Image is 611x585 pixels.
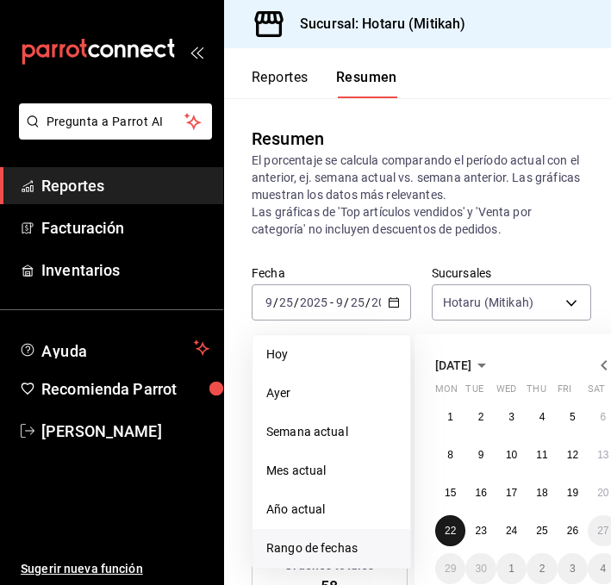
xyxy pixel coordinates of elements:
[265,296,273,309] input: --
[475,487,486,499] abbr: September 16, 2025
[266,423,396,441] span: Semana actual
[350,296,365,309] input: --
[447,449,453,461] abbr: September 8, 2025
[273,296,278,309] span: /
[496,439,527,470] button: September 10, 2025
[336,69,397,98] button: Resumen
[570,411,576,423] abbr: September 5, 2025
[365,296,371,309] span: /
[443,294,533,311] span: Hotaru (Mitikah)
[435,355,492,376] button: [DATE]
[465,383,483,401] abbr: Tuesday
[496,553,527,584] button: October 1, 2025
[371,296,400,309] input: ----
[508,411,514,423] abbr: September 3, 2025
[41,174,209,197] span: Reportes
[465,477,496,508] button: September 16, 2025
[447,411,453,423] abbr: September 1, 2025
[41,258,209,282] span: Inventarios
[597,449,608,461] abbr: September 13, 2025
[465,553,496,584] button: September 30, 2025
[567,525,578,537] abbr: September 26, 2025
[435,477,465,508] button: September 15, 2025
[465,439,496,470] button: September 9, 2025
[527,383,546,401] abbr: Thursday
[252,69,397,98] div: navigation tabs
[299,296,328,309] input: ----
[266,501,396,519] span: Año actual
[527,477,557,508] button: September 18, 2025
[41,420,209,443] span: [PERSON_NAME]
[527,401,557,433] button: September 4, 2025
[435,383,458,401] abbr: Monday
[445,487,456,499] abbr: September 15, 2025
[506,487,517,499] abbr: September 17, 2025
[266,384,396,402] span: Ayer
[588,383,605,401] abbr: Saturday
[330,296,334,309] span: -
[435,358,471,372] span: [DATE]
[47,113,185,131] span: Pregunta a Parrot AI
[558,383,571,401] abbr: Friday
[506,525,517,537] abbr: September 24, 2025
[278,296,294,309] input: --
[252,126,324,152] div: Resumen
[266,345,396,364] span: Hoy
[465,401,496,433] button: September 2, 2025
[558,477,588,508] button: September 19, 2025
[536,487,547,499] abbr: September 18, 2025
[266,462,396,480] span: Mes actual
[19,103,212,140] button: Pregunta a Parrot AI
[567,487,578,499] abbr: September 19, 2025
[567,449,578,461] abbr: September 12, 2025
[465,515,496,546] button: September 23, 2025
[597,525,608,537] abbr: September 27, 2025
[435,439,465,470] button: September 8, 2025
[190,45,203,59] button: open_drawer_menu
[558,553,588,584] button: October 3, 2025
[286,14,465,34] h3: Sucursal: Hotaru (Mitikah)
[41,377,209,401] span: Recomienda Parrot
[600,411,606,423] abbr: September 6, 2025
[600,563,606,575] abbr: October 4, 2025
[558,401,588,433] button: September 5, 2025
[508,563,514,575] abbr: October 1, 2025
[435,401,465,433] button: September 1, 2025
[536,449,547,461] abbr: September 11, 2025
[252,267,411,279] label: Fecha
[252,69,309,98] button: Reportes
[558,439,588,470] button: September 12, 2025
[539,411,546,423] abbr: September 4, 2025
[478,449,484,461] abbr: September 9, 2025
[475,525,486,537] abbr: September 23, 2025
[294,296,299,309] span: /
[41,338,187,358] span: Ayuda
[506,449,517,461] abbr: September 10, 2025
[432,267,591,279] label: Sucursales
[12,125,212,143] a: Pregunta a Parrot AI
[475,563,486,575] abbr: September 30, 2025
[335,296,344,309] input: --
[527,515,557,546] button: September 25, 2025
[539,563,546,575] abbr: October 2, 2025
[496,383,516,401] abbr: Wednesday
[445,563,456,575] abbr: September 29, 2025
[21,560,209,578] span: Sugerir nueva función
[344,296,349,309] span: /
[478,411,484,423] abbr: September 2, 2025
[496,515,527,546] button: September 24, 2025
[445,525,456,537] abbr: September 22, 2025
[496,401,527,433] button: September 3, 2025
[527,439,557,470] button: September 11, 2025
[41,216,209,240] span: Facturación
[536,525,547,537] abbr: September 25, 2025
[435,553,465,584] button: September 29, 2025
[527,553,557,584] button: October 2, 2025
[558,515,588,546] button: September 26, 2025
[435,515,465,546] button: September 22, 2025
[266,539,396,557] span: Rango de fechas
[570,563,576,575] abbr: October 3, 2025
[252,152,583,238] p: El porcentaje se calcula comparando el período actual con el anterior, ej. semana actual vs. sema...
[597,487,608,499] abbr: September 20, 2025
[496,477,527,508] button: September 17, 2025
